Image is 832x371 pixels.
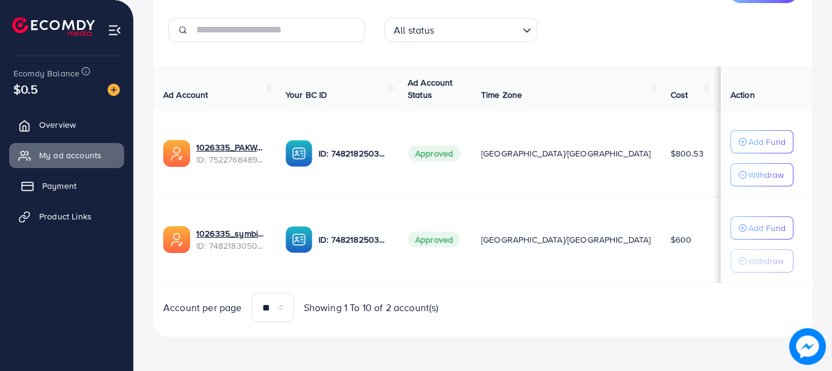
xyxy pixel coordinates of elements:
[9,112,124,137] a: Overview
[438,19,518,39] input: Search for option
[9,174,124,198] a: Payment
[163,89,208,101] span: Ad Account
[39,210,92,222] span: Product Links
[408,145,460,161] span: Approved
[163,140,190,167] img: ic-ads-acc.e4c84228.svg
[13,67,79,79] span: Ecomdy Balance
[196,141,266,153] a: 1026335_PAKWALL_1751531043864
[731,249,793,273] button: Withdraw
[9,143,124,167] a: My ad accounts
[108,84,120,96] img: image
[108,23,122,37] img: menu
[196,240,266,252] span: ID: 7482183050890412048
[481,147,651,160] span: [GEOGRAPHIC_DATA]/[GEOGRAPHIC_DATA]
[481,89,522,101] span: Time Zone
[12,17,95,36] img: logo
[9,204,124,229] a: Product Links
[671,233,692,246] span: $600
[163,301,242,315] span: Account per page
[42,180,76,192] span: Payment
[731,130,793,153] button: Add Fund
[481,233,651,246] span: [GEOGRAPHIC_DATA]/[GEOGRAPHIC_DATA]
[196,227,266,240] a: 1026335_symbios_1742081509447
[748,221,786,235] p: Add Fund
[408,76,453,101] span: Ad Account Status
[196,153,266,166] span: ID: 7522768489221144593
[39,119,76,131] span: Overview
[408,232,460,248] span: Approved
[196,227,266,252] div: <span class='underline'>1026335_symbios_1742081509447</span></br>7482183050890412048
[196,141,266,166] div: <span class='underline'>1026335_PAKWALL_1751531043864</span></br>7522768489221144593
[163,226,190,253] img: ic-ads-acc.e4c84228.svg
[318,232,388,247] p: ID: 7482182503915372561
[285,140,312,167] img: ic-ba-acc.ded83a64.svg
[39,149,101,161] span: My ad accounts
[731,89,755,101] span: Action
[391,21,437,39] span: All status
[304,301,439,315] span: Showing 1 To 10 of 2 account(s)
[285,226,312,253] img: ic-ba-acc.ded83a64.svg
[731,163,793,186] button: Withdraw
[385,18,537,42] div: Search for option
[671,89,688,101] span: Cost
[13,80,39,98] span: $0.5
[748,134,786,149] p: Add Fund
[285,89,328,101] span: Your BC ID
[792,331,823,362] img: image
[318,146,388,161] p: ID: 7482182503915372561
[731,216,793,240] button: Add Fund
[748,254,784,268] p: Withdraw
[748,167,784,182] p: Withdraw
[671,147,704,160] span: $800.53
